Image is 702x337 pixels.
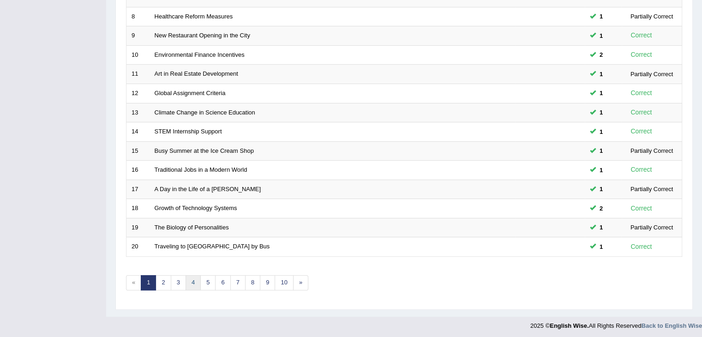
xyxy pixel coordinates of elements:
span: « [126,275,141,290]
a: Traveling to [GEOGRAPHIC_DATA] by Bus [155,243,270,250]
a: Back to English Wise [642,322,702,329]
a: Environmental Finance Incentives [155,51,245,58]
a: The Biology of Personalities [155,224,229,231]
a: 8 [245,275,260,290]
div: Partially Correct [627,223,677,232]
a: 7 [230,275,246,290]
a: 3 [171,275,186,290]
span: You can still take this question [596,69,606,79]
div: Correct [627,88,656,98]
div: Partially Correct [627,184,677,194]
a: Global Assignment Criteria [155,90,226,96]
a: Busy Summer at the Ice Cream Shop [155,147,254,154]
a: 1 [141,275,156,290]
span: You can still take this question [596,146,606,156]
div: Correct [627,241,656,252]
span: You can still take this question [596,184,606,194]
span: You can still take this question [596,204,606,213]
td: 20 [126,237,150,257]
a: 9 [260,275,275,290]
span: You can still take this question [596,12,606,21]
div: Correct [627,203,656,214]
strong: English Wise. [550,322,588,329]
a: 6 [215,275,230,290]
td: 9 [126,26,150,46]
td: 18 [126,199,150,218]
a: Art in Real Estate Development [155,70,238,77]
div: Partially Correct [627,12,677,21]
a: Growth of Technology Systems [155,205,237,211]
span: You can still take this question [596,223,606,232]
span: You can still take this question [596,165,606,175]
a: New Restaurant Opening in the City [155,32,250,39]
td: 14 [126,122,150,142]
a: 10 [275,275,293,290]
span: You can still take this question [596,127,606,137]
div: Correct [627,30,656,41]
td: 15 [126,141,150,161]
div: Correct [627,107,656,118]
td: 19 [126,218,150,237]
a: Traditional Jobs in a Modern World [155,166,247,173]
a: 2 [156,275,171,290]
div: Correct [627,49,656,60]
a: Climate Change in Science Education [155,109,255,116]
td: 11 [126,65,150,84]
a: 4 [186,275,201,290]
a: A Day in the Life of a [PERSON_NAME] [155,186,261,193]
div: Partially Correct [627,69,677,79]
span: You can still take this question [596,50,606,60]
div: 2025 © All Rights Reserved [530,317,702,330]
div: Partially Correct [627,146,677,156]
span: You can still take this question [596,88,606,98]
a: STEM Internship Support [155,128,222,135]
td: 16 [126,161,150,180]
div: Correct [627,164,656,175]
td: 12 [126,84,150,103]
a: Healthcare Reform Measures [155,13,233,20]
td: 8 [126,7,150,26]
span: You can still take this question [596,242,606,252]
a: » [293,275,308,290]
a: 5 [200,275,216,290]
td: 17 [126,180,150,199]
span: You can still take this question [596,108,606,117]
div: Correct [627,126,656,137]
td: 13 [126,103,150,122]
td: 10 [126,45,150,65]
span: You can still take this question [596,31,606,41]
